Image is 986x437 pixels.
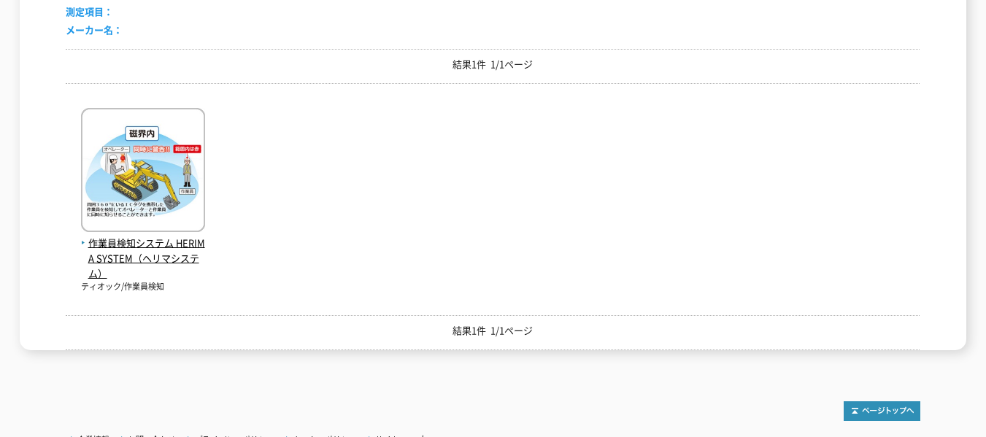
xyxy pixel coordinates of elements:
[66,23,123,36] span: メーカー名：
[81,220,205,281] a: 作業員検知システム HERIMA SYSTEM（ヘリマシステム）
[66,323,920,339] p: 結果1件 1/1ページ
[66,4,113,18] span: 測定項目：
[81,108,205,236] img: HERIMA SYSTEM（ヘリマシステム）
[66,57,920,72] p: 結果1件 1/1ページ
[844,401,920,421] img: トップページへ
[81,236,205,281] span: 作業員検知システム HERIMA SYSTEM（ヘリマシステム）
[81,281,205,293] p: ティオック/作業員検知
